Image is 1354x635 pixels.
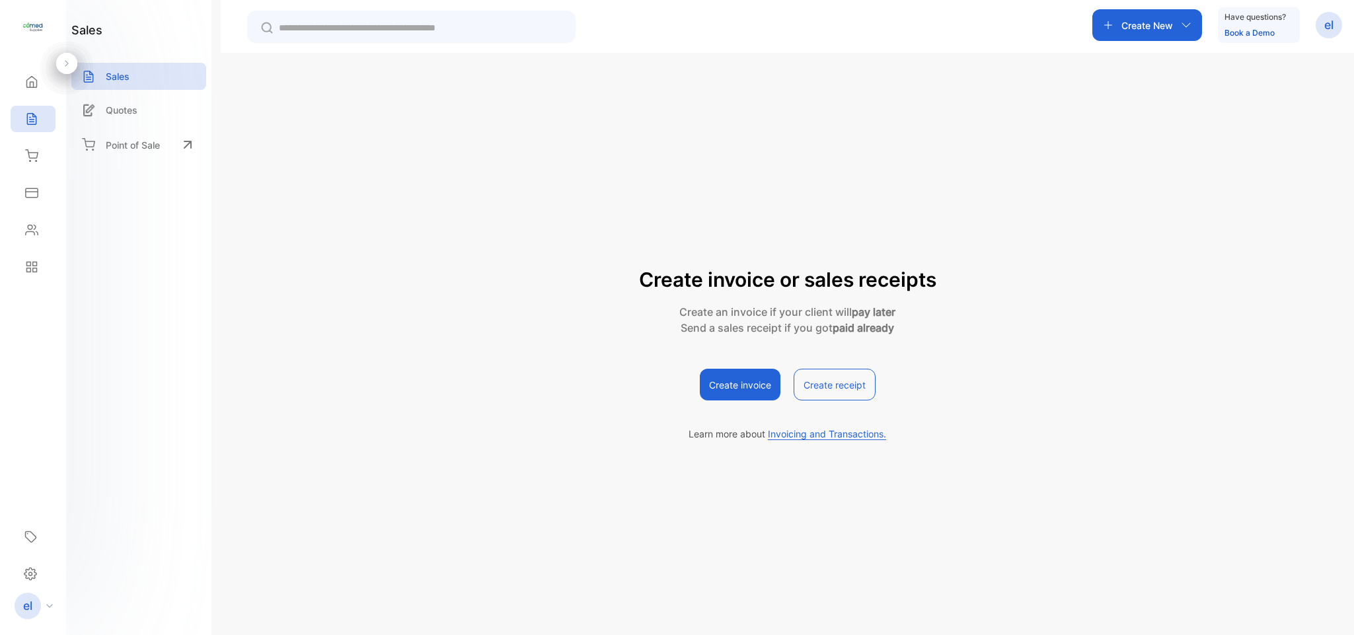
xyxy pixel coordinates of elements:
[71,96,206,124] a: Quotes
[1316,9,1342,41] button: el
[833,321,894,334] strong: paid already
[794,369,876,400] button: Create receipt
[23,17,43,37] img: logo
[1092,9,1202,41] button: Create New
[689,427,886,441] p: Learn more about
[1224,28,1275,38] a: Book a Demo
[23,597,32,615] p: el
[71,63,206,90] a: Sales
[106,138,160,152] p: Point of Sale
[1324,17,1334,34] p: el
[768,428,886,440] span: Invoicing and Transactions.
[639,320,936,336] p: Send a sales receipt if you got
[852,305,895,318] strong: pay later
[1224,11,1286,24] p: Have questions?
[106,103,137,117] p: Quotes
[106,69,130,83] p: Sales
[639,304,936,320] p: Create an invoice if your client will
[71,130,206,159] a: Point of Sale
[1121,19,1173,32] p: Create New
[71,21,102,39] h1: sales
[700,369,780,400] button: Create invoice
[639,265,936,295] p: Create invoice or sales receipts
